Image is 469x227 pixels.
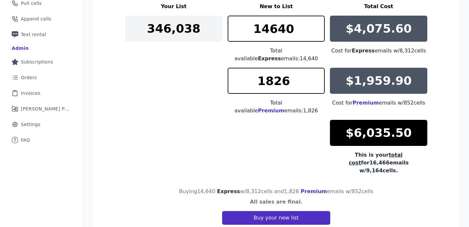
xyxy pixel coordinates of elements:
p: 346,038 [147,22,200,35]
span: Settings [21,121,40,128]
a: Subscriptions [5,55,78,69]
h3: Total Cost [330,3,427,10]
span: Premium [301,188,327,194]
a: Orders [5,70,78,85]
div: Cost for emails w/ 852 cells [330,99,427,107]
a: Settings [5,117,78,132]
p: $4,075.60 [346,22,412,35]
a: Text rental [5,27,78,42]
div: Total available emails: 1,826 [228,99,325,115]
button: Buy your new list [222,211,330,225]
span: Premium [258,107,284,114]
span: Express [217,188,240,194]
div: Total available emails: 14,640 [228,47,325,63]
span: Orders [21,74,37,81]
div: This is your for 16,466 emails w/ 9,164 cells. [330,151,427,175]
span: FAQ [21,137,30,143]
span: Premium [352,100,379,106]
a: Invoices [5,86,78,100]
span: Text rental [21,31,46,38]
a: [PERSON_NAME] Performance [5,102,78,116]
h3: New to List [228,3,325,10]
span: Express [258,55,281,62]
div: Cost for emails w/ 8,312 cells [330,47,427,55]
h4: All sales are final. [250,198,302,206]
p: $1,959.90 [346,74,412,87]
h4: Buying 14,640 w/ 8,312 cells and 1,826 emails w/ 852 cells [179,188,373,195]
span: Express [352,48,375,54]
span: Subscriptions [21,59,53,65]
a: Append cells [5,12,78,26]
span: Append cells [21,16,51,22]
p: $6,035.50 [346,126,412,139]
span: [PERSON_NAME] Performance [21,106,70,112]
a: FAQ [5,133,78,147]
h3: Your List [125,3,222,10]
div: Admin [12,45,29,51]
span: Invoices [21,90,40,96]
